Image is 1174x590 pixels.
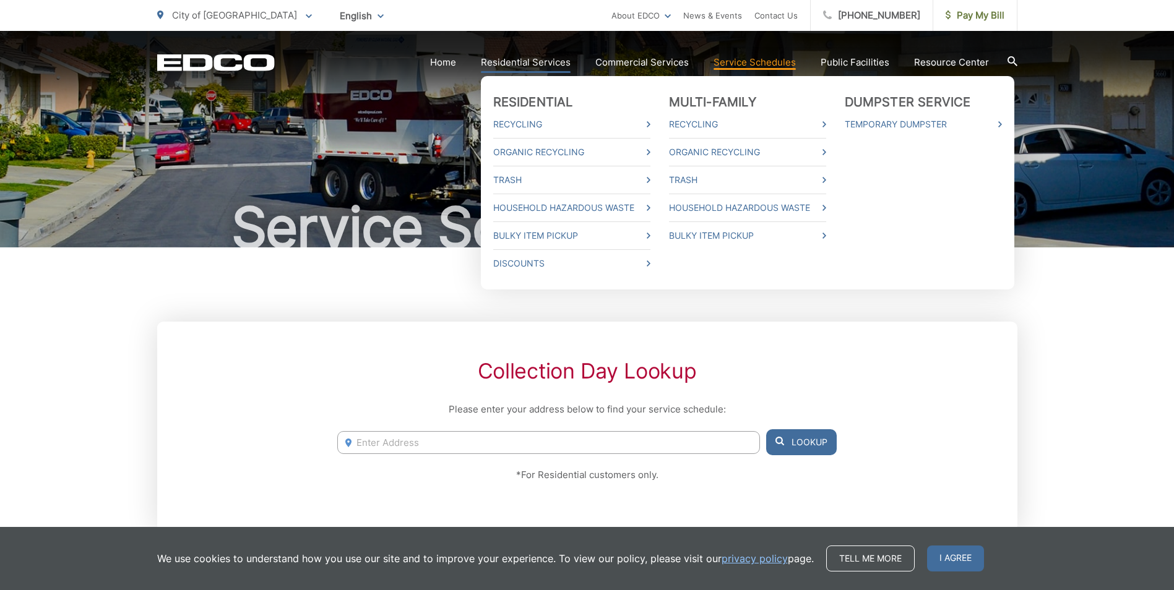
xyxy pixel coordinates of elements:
a: Recycling [493,117,650,132]
a: Bulky Item Pickup [669,228,826,243]
a: Dumpster Service [845,95,971,109]
a: Public Facilities [821,55,889,70]
a: News & Events [683,8,742,23]
a: Tell me more [826,545,915,571]
a: Contact Us [754,8,798,23]
a: EDCD logo. Return to the homepage. [157,54,275,71]
a: Discounts [493,256,650,271]
a: Trash [493,173,650,187]
a: privacy policy [722,551,788,566]
a: Trash [669,173,826,187]
a: Residential [493,95,573,109]
a: Multi-Family [669,95,756,109]
a: About EDCO [611,8,671,23]
span: Pay My Bill [946,8,1004,23]
a: Home [430,55,456,70]
a: Commercial Services [595,55,689,70]
a: Organic Recycling [493,145,650,160]
span: English [330,5,393,27]
span: City of [GEOGRAPHIC_DATA] [172,9,297,21]
a: Bulky Item Pickup [493,228,650,243]
p: We use cookies to understand how you use our site and to improve your experience. To view our pol... [157,551,814,566]
span: I agree [927,545,984,571]
a: Temporary Dumpster [845,117,1002,132]
p: *For Residential customers only. [337,468,836,482]
a: Service Schedules [714,55,796,70]
a: Residential Services [481,55,571,70]
a: Organic Recycling [669,145,826,160]
h2: Collection Day Lookup [337,359,836,383]
a: Household Hazardous Waste [669,200,826,215]
button: Lookup [766,429,837,455]
p: Please enter your address below to find your service schedule: [337,402,836,417]
a: Household Hazardous Waste [493,200,650,215]
a: Resource Center [914,55,989,70]
a: Recycling [669,117,826,132]
h1: Service Schedules [157,197,1017,259]
input: Enter Address [337,431,759,454]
